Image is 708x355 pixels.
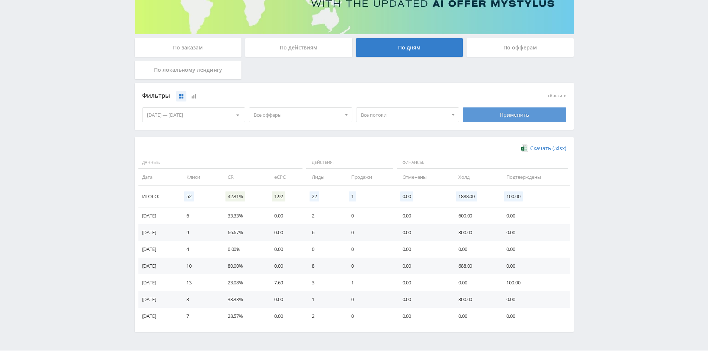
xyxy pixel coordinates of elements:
[395,308,451,325] td: 0.00
[220,274,267,291] td: 23.08%
[267,207,304,224] td: 0.00
[179,169,220,185] td: Клики
[395,291,451,308] td: 0.00
[499,207,570,224] td: 0.00
[548,93,566,98] button: сбросить
[304,258,343,274] td: 8
[361,108,448,122] span: Все потоки
[220,291,267,308] td: 33.33%
[304,207,343,224] td: 2
[138,169,179,185] td: Дата
[451,291,499,308] td: 300.00
[395,169,451,185] td: Отменены
[220,258,267,274] td: 80.00%
[467,38,574,57] div: По офферам
[451,224,499,241] td: 300.00
[267,274,304,291] td: 7.69
[451,308,499,325] td: 0.00
[179,207,220,224] td: 6
[451,169,499,185] td: Холд
[397,156,568,169] span: Финансы:
[499,241,570,258] td: 0.00
[179,258,220,274] td: 10
[142,108,245,122] div: [DATE] — [DATE]
[184,191,194,201] span: 52
[138,291,179,308] td: [DATE]
[254,108,341,122] span: Все офферы
[499,274,570,291] td: 100.00
[395,207,451,224] td: 0.00
[142,90,459,101] div: Фильтры
[395,241,451,258] td: 0.00
[499,308,570,325] td: 0.00
[451,258,499,274] td: 688.00
[344,274,395,291] td: 1
[220,207,267,224] td: 33.33%
[344,258,395,274] td: 0
[344,224,395,241] td: 0
[179,241,220,258] td: 4
[349,191,356,201] span: 1
[138,308,179,325] td: [DATE]
[310,191,319,201] span: 22
[344,169,395,185] td: Продажи
[267,291,304,308] td: 0.00
[521,144,528,152] img: xlsx
[304,241,343,258] td: 0
[135,61,242,79] div: По локальному лендингу
[395,258,451,274] td: 0.00
[499,258,570,274] td: 0.00
[304,274,343,291] td: 3
[138,241,179,258] td: [DATE]
[499,291,570,308] td: 0.00
[499,169,570,185] td: Подтверждены
[304,308,343,325] td: 2
[179,308,220,325] td: 7
[267,169,304,185] td: eCPC
[463,107,566,122] div: Применить
[138,274,179,291] td: [DATE]
[138,156,303,169] span: Данные:
[138,186,179,207] td: Итого:
[344,308,395,325] td: 0
[220,241,267,258] td: 0.00%
[306,156,393,169] span: Действия:
[395,274,451,291] td: 0.00
[304,224,343,241] td: 6
[504,191,522,201] span: 100.00
[179,274,220,291] td: 13
[344,291,395,308] td: 0
[267,308,304,325] td: 0.00
[344,207,395,224] td: 0
[138,207,179,224] td: [DATE]
[220,224,267,241] td: 66.67%
[356,38,463,57] div: По дням
[400,191,413,201] span: 0.00
[395,224,451,241] td: 0.00
[499,224,570,241] td: 0.00
[456,191,477,201] span: 1888.00
[138,224,179,241] td: [DATE]
[135,38,242,57] div: По заказам
[179,224,220,241] td: 9
[530,145,566,151] span: Скачать (.xlsx)
[225,191,245,201] span: 42.31%
[344,241,395,258] td: 0
[521,145,566,152] a: Скачать (.xlsx)
[267,224,304,241] td: 0.00
[451,274,499,291] td: 0.00
[304,291,343,308] td: 1
[451,207,499,224] td: 600.00
[267,241,304,258] td: 0.00
[245,38,352,57] div: По действиям
[220,169,267,185] td: CR
[451,241,499,258] td: 0.00
[179,291,220,308] td: 3
[138,258,179,274] td: [DATE]
[272,191,285,201] span: 1.92
[267,258,304,274] td: 0.00
[304,169,343,185] td: Лиды
[220,308,267,325] td: 28.57%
